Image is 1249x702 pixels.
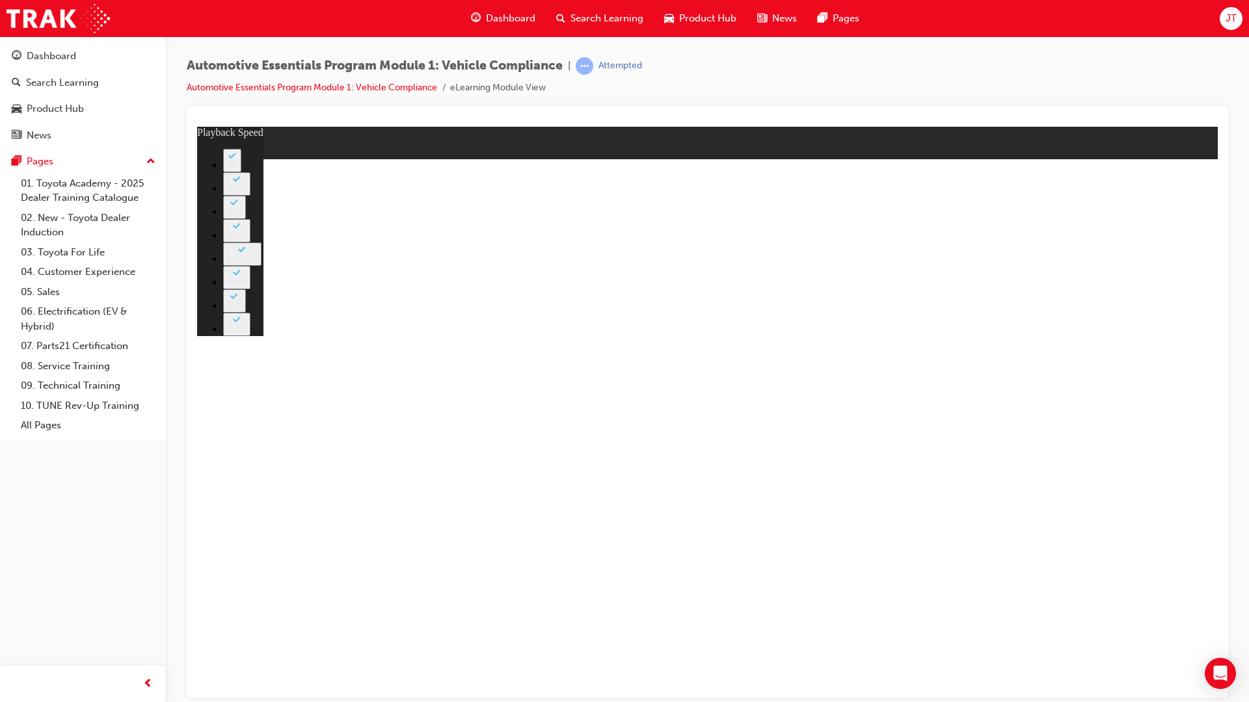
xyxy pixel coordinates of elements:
[16,336,161,356] a: 07. Parts21 Certification
[5,71,161,95] a: Search Learning
[833,11,859,26] span: Pages
[1220,7,1242,30] button: JT
[16,242,161,263] a: 03. Toyota For Life
[7,4,110,33] img: Trak
[26,162,49,186] button: 0.5
[16,282,161,302] a: 05. Sales
[16,302,161,336] a: 06. Electrification (EV & Hybrid)
[31,34,39,44] div: 2
[12,77,21,89] span: search-icon
[16,356,161,376] a: 08. Service Training
[26,75,99,90] div: Search Learning
[5,149,161,174] button: Pages
[143,676,153,692] span: prev-icon
[556,10,565,27] span: search-icon
[12,51,21,62] span: guage-icon
[26,116,64,139] button: Normal
[1205,658,1236,689] div: Open Intercom Messenger
[471,10,481,27] span: guage-icon
[31,198,48,207] div: 0.25
[5,97,161,121] a: Product Hub
[12,130,21,142] span: news-icon
[5,123,161,148] a: News
[146,153,155,170] span: up-icon
[187,82,437,93] a: Automotive Essentials Program Module 1: Vehicle Compliance
[576,57,593,75] span: learningRecordVerb_ATTEMPT-icon
[31,81,44,90] div: 1.5
[757,10,767,27] span: news-icon
[26,186,53,209] button: 0.25
[5,44,161,68] a: Dashboard
[571,11,643,26] span: Search Learning
[16,208,161,242] a: 02. New - Toyota Dealer Induction
[27,154,53,169] div: Pages
[31,57,48,67] div: 1.75
[12,103,21,115] span: car-icon
[5,42,161,149] button: DashboardSearch LearningProduct HubNews
[679,11,736,26] span: Product Hub
[31,104,48,114] div: 1.25
[807,5,870,32] a: pages-iconPages
[16,415,161,435] a: All Pages
[772,11,797,26] span: News
[31,127,59,137] div: Normal
[27,49,76,64] div: Dashboard
[16,396,161,416] a: 10. TUNE Rev-Up Training
[818,10,827,27] span: pages-icon
[187,58,563,73] span: Automotive Essentials Program Module 1: Vehicle Compliance
[461,5,546,32] a: guage-iconDashboard
[26,22,44,45] button: 2
[450,81,546,96] li: eLearning Module View
[27,128,51,143] div: News
[1226,11,1237,26] span: JT
[26,92,53,116] button: 1.25
[486,11,535,26] span: Dashboard
[26,45,53,69] button: 1.75
[26,139,53,162] button: 0.75
[747,5,807,32] a: news-iconNews
[664,10,674,27] span: car-icon
[546,5,654,32] a: search-iconSearch Learning
[16,262,161,282] a: 04. Customer Experience
[16,174,161,208] a: 01. Toyota Academy - 2025 Dealer Training Catalogue
[12,156,21,168] span: pages-icon
[16,376,161,396] a: 09. Technical Training
[26,69,49,92] button: 1.5
[598,60,642,72] div: Attempted
[31,174,44,184] div: 0.5
[27,101,84,116] div: Product Hub
[654,5,747,32] a: car-iconProduct Hub
[31,151,48,161] div: 0.75
[568,58,571,73] span: |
